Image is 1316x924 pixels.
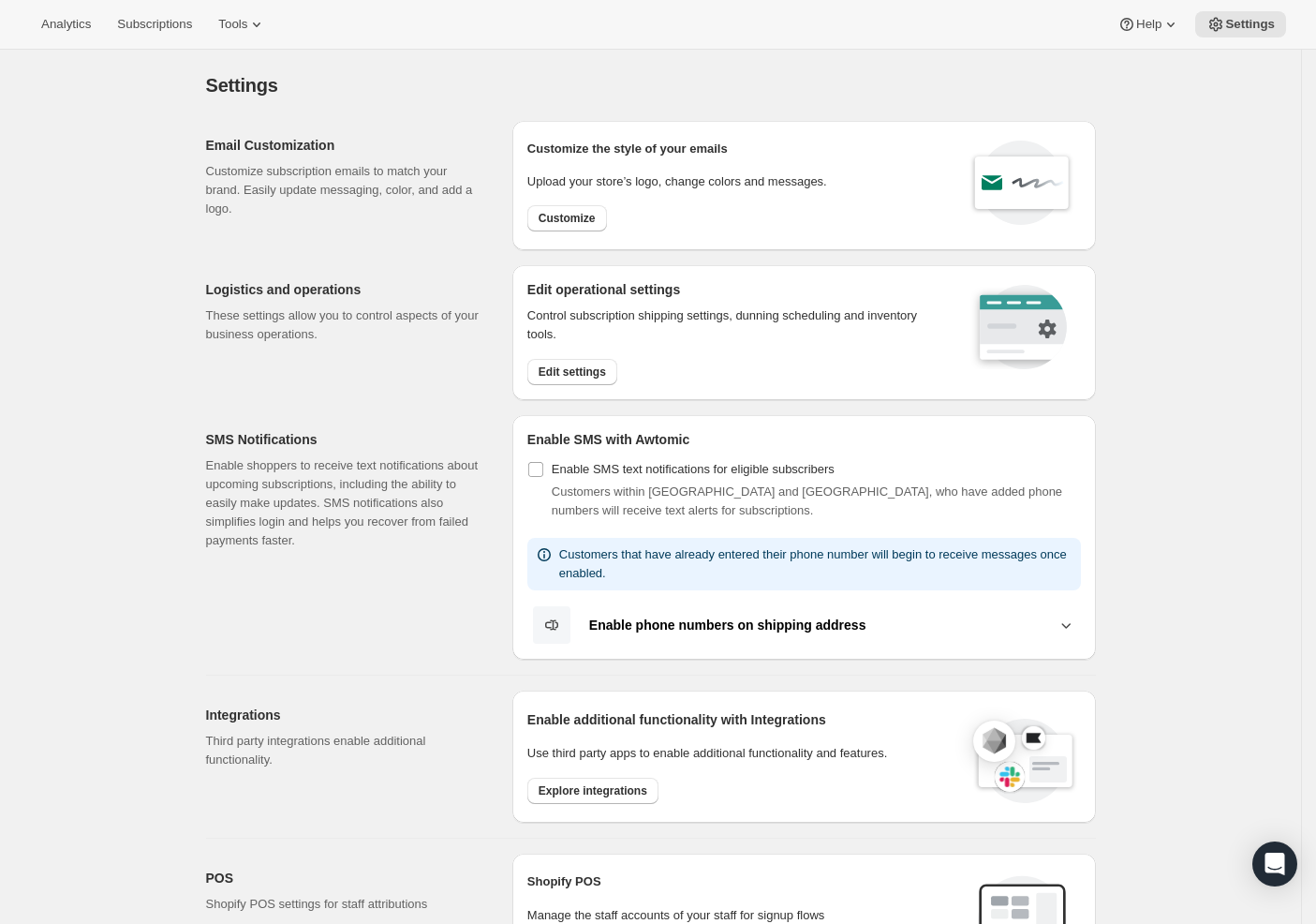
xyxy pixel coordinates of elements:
p: Shopify POS settings for staff attributions [206,895,482,914]
p: Upload your store’s logo, change colors and messages. [527,172,827,191]
button: Customize [527,205,607,231]
p: Customize subscription emails to match your brand. Easily update messaging, color, and add a logo. [206,162,482,218]
span: Analytics [41,17,91,32]
p: Enable shoppers to receive text notifications about upcoming subscriptions, including the ability... [206,456,482,550]
b: Enable phone numbers on shipping address [589,618,866,633]
p: Customize the style of your emails [527,140,728,158]
h2: Logistics and operations [206,280,482,299]
button: Analytics [30,11,102,37]
span: Customize [539,211,596,226]
p: Control subscription shipping settings, dunning scheduling and inventory tools. [527,306,946,344]
span: Settings [206,75,278,96]
button: Help [1106,11,1191,37]
button: Explore integrations [527,778,658,804]
h2: Enable SMS with Awtomic [527,430,1081,449]
h2: Shopify POS [527,872,963,891]
button: Edit settings [527,359,617,385]
button: Settings [1195,11,1286,37]
div: Open Intercom Messenger [1252,842,1297,887]
p: Third party integrations enable additional functionality. [206,732,482,769]
h2: Email Customization [206,136,482,155]
h2: Integrations [206,706,482,724]
h2: POS [206,869,482,887]
h2: SMS Notifications [206,430,482,449]
span: Help [1136,17,1161,32]
p: Use third party apps to enable additional functionality and features. [527,744,954,763]
span: Explore integrations [539,783,647,798]
button: Tools [207,11,277,37]
span: Settings [1225,17,1275,32]
span: Enable SMS text notifications for eligible subscribers [552,462,835,476]
p: These settings allow you to control aspects of your business operations. [206,306,482,344]
p: Customers that have already entered their phone number will begin to receive messages once enabled. [559,545,1073,583]
button: Subscriptions [106,11,203,37]
span: Tools [218,17,247,32]
h2: Edit operational settings [527,280,946,299]
span: Edit settings [539,365,606,380]
button: Enable phone numbers on shipping address [527,605,1081,645]
span: Customers within [GEOGRAPHIC_DATA] and [GEOGRAPHIC_DATA], who have added phone numbers will recei... [552,484,1062,517]
h2: Enable additional functionality with Integrations [527,710,954,729]
span: Subscriptions [117,17,192,32]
